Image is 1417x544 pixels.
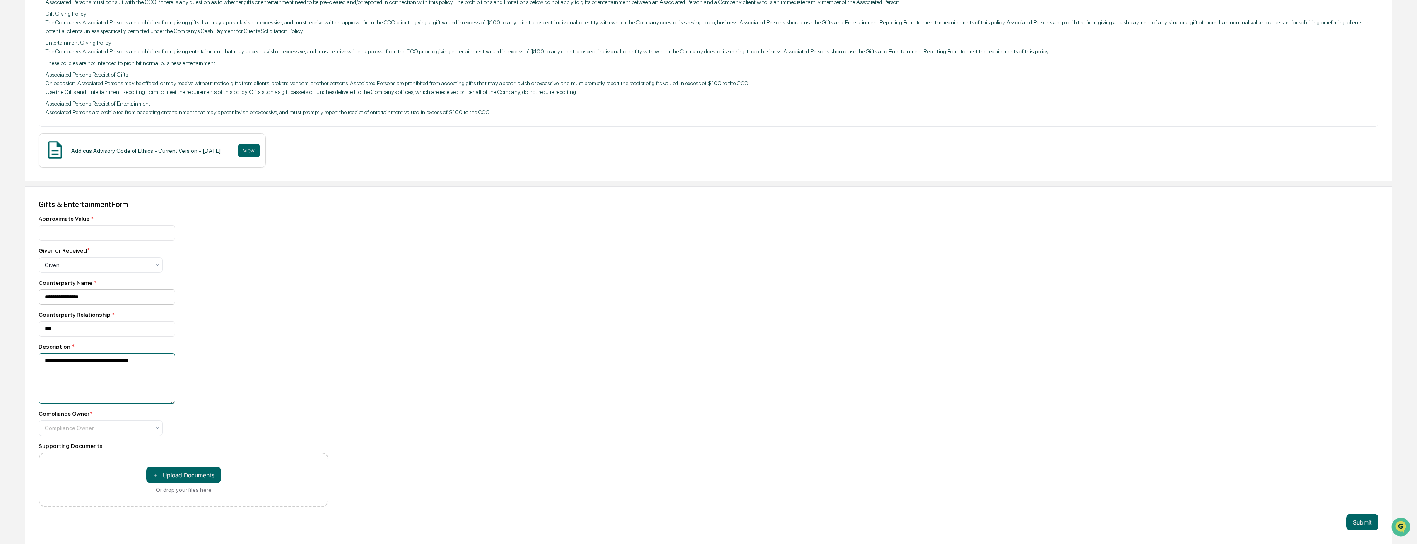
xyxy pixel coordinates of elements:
[39,247,90,254] div: Given or Received
[28,63,136,72] div: Start new chat
[8,121,15,128] div: 🔎
[17,120,52,128] span: Data Lookup
[71,147,221,154] div: Addicus Advisory Code of Ethics - Current Version - [DATE]
[238,144,260,157] button: View
[8,17,151,31] p: How can we help?
[57,101,106,116] a: 🗄️Attestations
[39,343,328,350] div: Description
[46,70,1371,96] p: Associated Persons Receipt of Gifts On occasion, Associated Persons may be offered, or may receiv...
[8,105,15,112] div: 🖐️
[8,63,23,78] img: 1746055101610-c473b297-6a78-478c-a979-82029cc54cd1
[156,486,212,493] div: Or drop your files here
[39,215,328,222] div: Approximate Value
[17,104,53,113] span: Preclearance
[1346,514,1378,530] button: Submit
[39,410,92,417] div: Compliance Owner
[46,59,1371,67] p: These policies are not intended to prohibit normal business entertainment.
[146,467,221,483] button: Or drop your files here
[46,10,1371,36] p: Gift Giving Policy The Companys Associated Persons are prohibited from giving gifts that may appe...
[82,140,100,147] span: Pylon
[46,99,1371,117] p: Associated Persons Receipt of Entertainment Associated Persons are prohibited from accepting ente...
[39,311,328,318] div: Counterparty Relationship
[141,66,151,76] button: Start new chat
[28,72,105,78] div: We're available if you need us!
[5,101,57,116] a: 🖐️Preclearance
[45,140,65,160] img: Document Icon
[153,471,159,479] span: ＋
[39,443,328,449] div: Supporting Documents
[39,200,1378,209] div: Gifts & Entertainment Form
[39,279,328,286] div: Counterparty Name
[5,117,55,132] a: 🔎Data Lookup
[68,104,103,113] span: Attestations
[58,140,100,147] a: Powered byPylon
[46,39,1371,56] p: Entertainment Giving Policy The Companys Associated Persons are prohibited from giving entertainm...
[1390,517,1413,539] iframe: Open customer support
[60,105,67,112] div: 🗄️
